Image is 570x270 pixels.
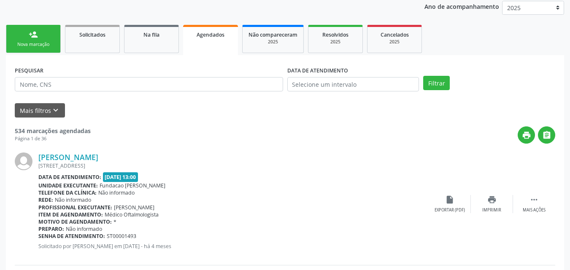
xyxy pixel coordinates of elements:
span: Agendados [197,31,224,38]
div: 2025 [249,39,297,45]
span: ST00001493 [107,233,136,240]
button: Filtrar [423,76,450,90]
b: Motivo de agendamento: [38,218,112,225]
div: Exportar (PDF) [435,207,465,213]
div: Imprimir [482,207,501,213]
b: Telefone da clínica: [38,189,97,196]
i: print [522,131,531,140]
button: Mais filtroskeyboard_arrow_down [15,103,65,118]
span: Fundacao [PERSON_NAME] [100,182,165,189]
span: Cancelados [381,31,409,38]
div: Mais ações [523,207,546,213]
b: Unidade executante: [38,182,98,189]
img: img [15,152,32,170]
strong: 534 marcações agendadas [15,127,91,135]
span: Não informado [98,189,135,196]
b: Preparo: [38,225,64,233]
span: Solicitados [79,31,105,38]
i: keyboard_arrow_down [51,106,60,115]
label: DATA DE ATENDIMENTO [287,64,348,77]
div: 2025 [373,39,416,45]
div: [STREET_ADDRESS] [38,162,429,169]
b: Senha de atendimento: [38,233,105,240]
div: Página 1 de 36 [15,135,91,142]
i:  [529,195,539,204]
b: Data de atendimento: [38,174,101,181]
i: print [487,195,497,204]
button:  [538,126,555,144]
button: print [518,126,535,144]
span: Não compareceram [249,31,297,38]
p: Solicitado por [PERSON_NAME] em [DATE] - há 4 meses [38,243,429,250]
span: Na fila [143,31,159,38]
span: [DATE] 13:00 [103,172,138,182]
label: PESQUISAR [15,64,43,77]
i: insert_drive_file [445,195,454,204]
a: [PERSON_NAME] [38,152,98,162]
i:  [542,131,551,140]
div: person_add [29,30,38,39]
input: Nome, CNS [15,77,283,91]
b: Item de agendamento: [38,211,103,218]
b: Rede: [38,196,53,203]
span: [PERSON_NAME] [114,204,154,211]
span: Não informado [55,196,91,203]
span: Resolvidos [322,31,348,38]
span: Não informado [66,225,102,233]
span: Médico Oftalmologista [105,211,159,218]
p: Ano de acompanhamento [424,1,499,11]
div: 2025 [314,39,357,45]
input: Selecione um intervalo [287,77,419,91]
b: Profissional executante: [38,204,112,211]
div: Nova marcação [12,41,54,48]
